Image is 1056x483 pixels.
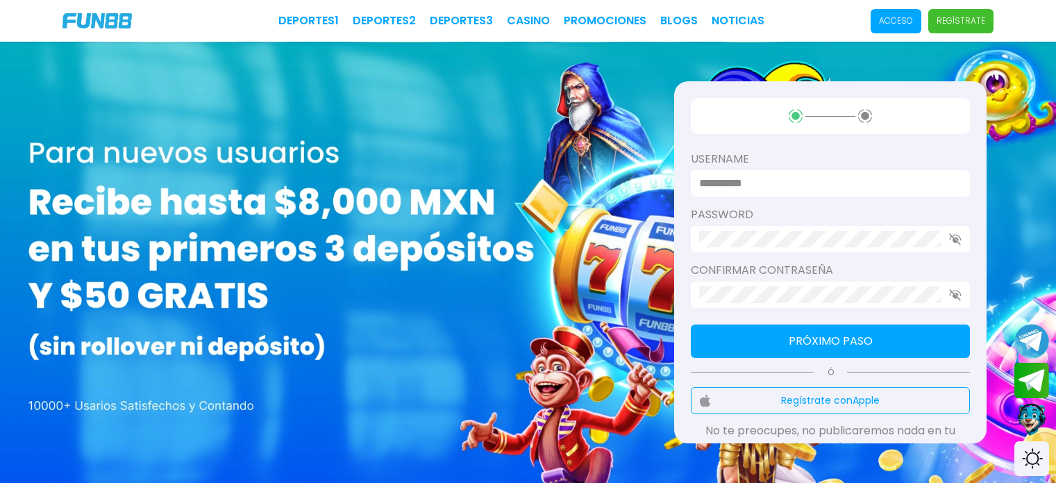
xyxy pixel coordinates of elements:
p: Ó [691,366,970,379]
button: Regístrate conApple [691,387,970,414]
div: Switch theme [1014,441,1049,476]
p: No te preocupes, no publicaremos nada en tu nombre, esto solo facilitará el proceso de registro. [691,423,970,456]
button: Contact customer service [1014,402,1049,438]
p: Regístrate [937,15,985,27]
label: password [691,206,970,223]
a: CASINO [507,13,550,29]
label: username [691,151,970,167]
a: BLOGS [660,13,698,29]
a: Deportes3 [430,13,493,29]
a: NOTICIAS [712,13,764,29]
label: Confirmar contraseña [691,262,970,279]
a: Deportes2 [353,13,416,29]
button: Join telegram channel [1014,323,1049,359]
a: Promociones [564,13,646,29]
img: Company Logo [62,13,132,28]
a: Deportes1 [278,13,339,29]
button: Próximo paso [691,325,970,358]
button: Join telegram [1014,363,1049,399]
p: Acceso [879,15,913,27]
